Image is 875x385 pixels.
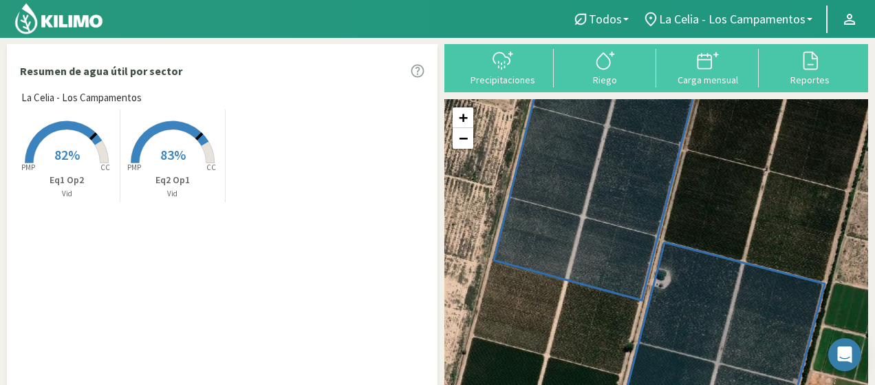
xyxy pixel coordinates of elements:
tspan: PMP [127,163,141,172]
tspan: CC [101,163,111,172]
tspan: CC [206,163,216,172]
img: Kilimo [14,2,104,35]
button: Precipitaciones [451,49,554,85]
a: Zoom out [453,128,473,149]
div: Precipitaciones [455,75,550,85]
button: Riego [554,49,656,85]
a: Zoom in [453,107,473,128]
p: Vid [120,188,226,200]
div: Open Intercom Messenger [828,338,861,371]
button: Reportes [759,49,861,85]
div: Carga mensual [660,75,755,85]
span: La Celia - Los Campamentos [21,90,142,106]
span: 83% [160,146,186,163]
p: Resumen de agua útil por sector [20,63,182,79]
p: Eq2 Op1 [120,173,226,187]
div: Riego [558,75,652,85]
p: Vid [14,188,120,200]
button: Carga mensual [656,49,759,85]
span: 82% [54,146,80,163]
tspan: PMP [21,163,35,172]
span: La Celia - Los Campamentos [659,12,806,26]
div: Reportes [763,75,857,85]
span: Todos [589,12,622,26]
p: Eq1 Op2 [14,173,120,187]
